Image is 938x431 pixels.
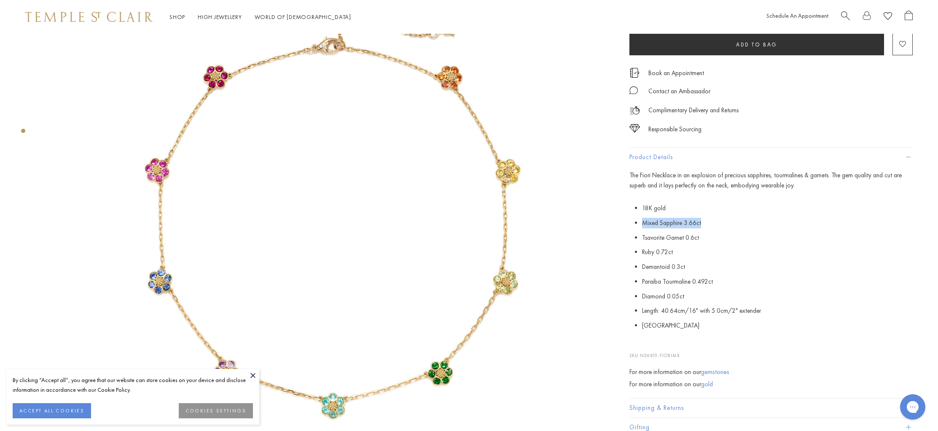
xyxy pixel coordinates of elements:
[648,68,704,78] a: Book an Appointment
[701,379,713,388] a: gold
[25,12,153,22] img: Temple St. Clair
[629,343,913,359] p: SKU:
[169,13,185,21] a: ShopShop
[629,148,913,167] button: Product Details
[642,318,913,333] li: [GEOGRAPHIC_DATA]
[629,379,913,390] div: For more information on our
[13,375,253,395] div: By clicking “Accept all”, you agree that our website can store cookies on your device and disclos...
[701,367,729,376] a: gemstones
[766,12,828,19] a: Schedule An Appointment
[640,352,680,358] span: N36810-FIORIMX
[21,127,25,140] div: Product gallery navigation
[642,260,913,274] li: Demantoid 0.3ct
[629,170,913,191] p: The Fiori Necklace in an explosion of precious sapphires, tourmalines & garnets. The gem quality ...
[642,274,913,289] li: Paraiba Tourmaline 0.492ct
[169,12,351,22] nav: Main navigation
[629,398,913,417] button: Shipping & Returns
[736,41,777,48] span: Add to bag
[648,86,710,97] div: Contact an Ambassador
[629,367,913,377] div: For more information on our
[255,13,351,21] a: World of [DEMOGRAPHIC_DATA]World of [DEMOGRAPHIC_DATA]
[629,33,884,55] button: Add to bag
[896,391,930,423] iframe: Gorgias live chat messenger
[629,124,640,133] img: icon_sourcing.svg
[179,403,253,418] button: COOKIES SETTINGS
[642,230,913,245] li: Tsavorite Garnet 0.6ct
[841,11,850,24] a: Search
[629,105,640,116] img: icon_delivery.svg
[642,289,913,304] li: Diamond 0.05ct
[648,105,739,116] p: Complimentary Delivery and Returns
[629,86,638,95] img: MessageIcon-01_2.svg
[198,13,242,21] a: High JewelleryHigh Jewellery
[642,216,913,230] li: Mixed Sapphire 3.66ct
[642,245,913,260] li: Ruby 0.72ct
[13,403,91,418] button: ACCEPT ALL COOKIES
[884,11,892,24] a: View Wishlist
[629,68,640,78] img: icon_appointment.svg
[642,201,913,216] li: 18K gold
[905,11,913,24] a: Open Shopping Bag
[642,304,913,318] li: Length: 40.64cm/16" with 5.0cm/2" extender
[648,124,701,135] div: Responsible Sourcing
